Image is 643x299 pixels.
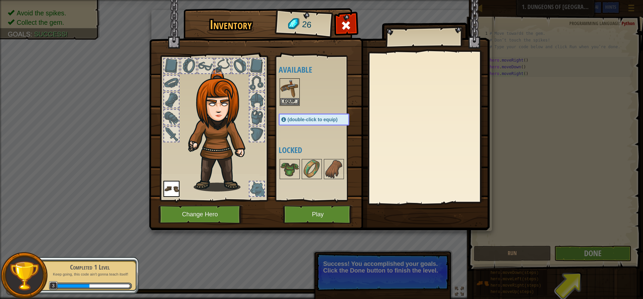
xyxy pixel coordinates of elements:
img: portrait.png [325,160,343,178]
img: portrait.png [163,181,180,197]
span: 26 [301,18,312,31]
img: hair_f2.png [185,68,257,192]
button: Equip [280,98,299,105]
img: portrait.png [280,160,299,178]
h4: Locked [279,146,363,154]
img: portrait.png [280,79,299,98]
button: Play [283,205,353,224]
img: portrait.png [302,160,321,178]
div: Completed 1 Level [48,263,132,272]
img: trophy.png [9,260,40,291]
h1: Inventory [188,18,274,32]
span: 3 [49,281,58,290]
button: Change Hero [158,205,243,224]
span: (double-click to equip) [288,117,338,122]
p: Keep going, this code ain't gonna teach itself! [48,272,132,277]
h4: Available [279,65,363,74]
